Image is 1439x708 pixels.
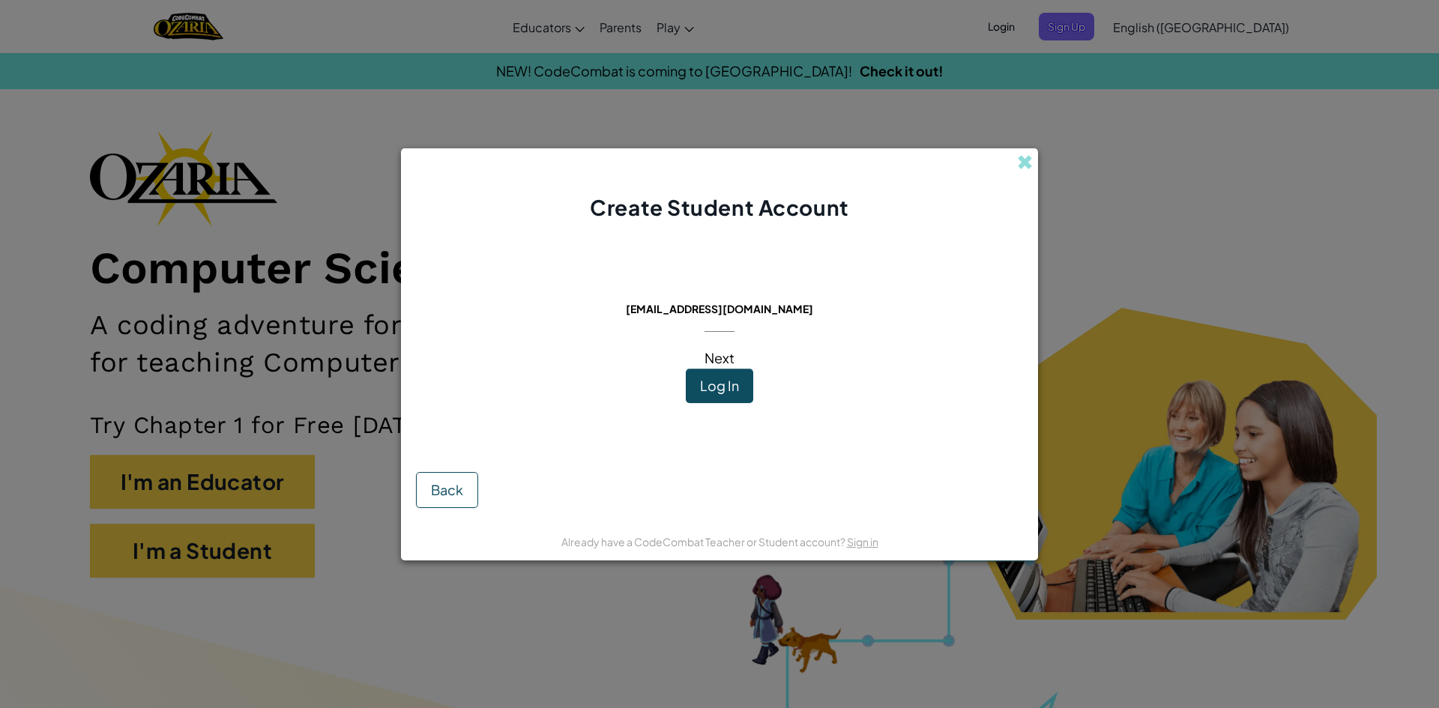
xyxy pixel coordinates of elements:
a: Sign in [847,535,878,548]
span: Log In [700,377,739,394]
span: [EMAIL_ADDRESS][DOMAIN_NAME] [626,302,813,315]
button: Log In [686,369,753,403]
span: Back [431,481,463,498]
span: Create Student Account [590,194,848,220]
span: This email is already in use: [614,281,826,298]
span: Already have a CodeCombat Teacher or Student account? [561,535,847,548]
button: Back [416,472,478,508]
span: Next [705,349,734,366]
